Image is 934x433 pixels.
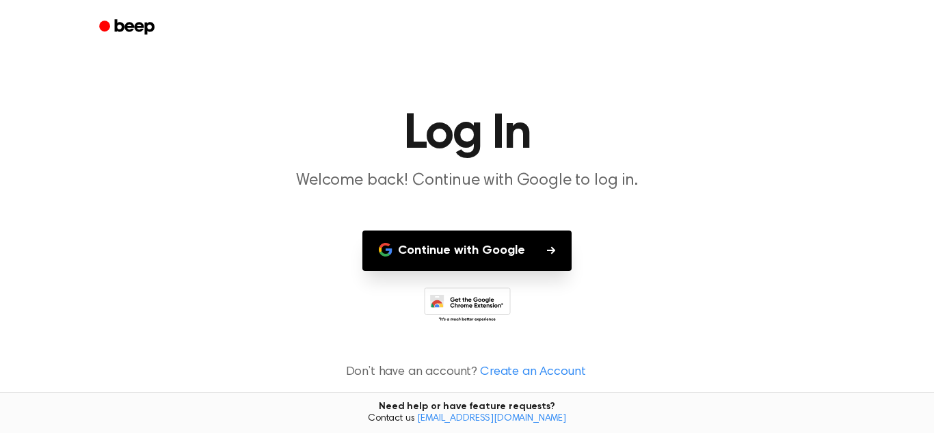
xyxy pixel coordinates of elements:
[204,170,730,192] p: Welcome back! Continue with Google to log in.
[8,413,926,425] span: Contact us
[480,363,585,382] a: Create an Account
[90,14,167,41] a: Beep
[362,231,572,271] button: Continue with Google
[417,414,566,423] a: [EMAIL_ADDRESS][DOMAIN_NAME]
[117,109,817,159] h1: Log In
[16,363,918,382] p: Don’t have an account?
